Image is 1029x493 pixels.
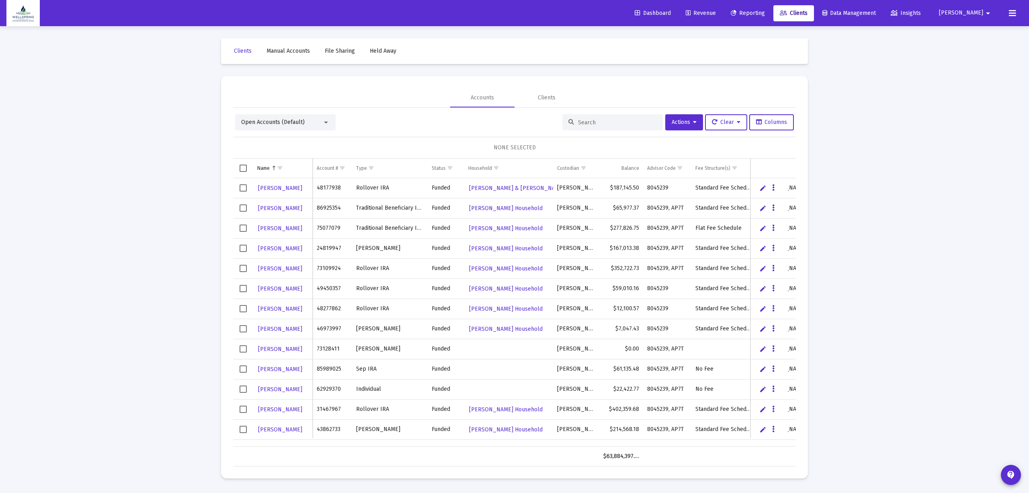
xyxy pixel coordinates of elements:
a: Reporting [724,5,771,21]
a: [PERSON_NAME] [257,404,303,415]
a: Edit [759,386,767,393]
td: [PERSON_NAME] [352,339,427,359]
a: [PERSON_NAME] [257,202,303,214]
div: Select all [240,165,247,172]
td: [PERSON_NAME] [352,238,427,258]
td: $277,826.75 [599,218,644,238]
td: [PERSON_NAME] [553,278,599,299]
td: [PERSON_NAME]: 100.0 % [758,238,821,258]
span: [PERSON_NAME] Household [469,406,543,413]
span: Held Away [370,47,396,54]
td: Column Fee Structure(s) [691,159,758,178]
td: [PERSON_NAME]: 100.0 % [758,299,821,319]
td: 8045239, AP7T [643,379,691,399]
td: 8045239, AP7T [643,198,691,218]
td: 24819947 [313,238,352,258]
td: Standard Fee Schedule [691,299,758,319]
span: Show filter options for column 'Status' [447,165,453,171]
a: Edit [759,426,767,433]
td: Standard Fee Schedule [691,439,758,460]
td: [PERSON_NAME]: 100.0 % [758,218,821,238]
div: NONE SELECTED [240,144,789,152]
td: 8045239 [643,319,691,339]
span: [PERSON_NAME] [939,10,983,17]
span: [PERSON_NAME] [258,366,302,373]
td: [PERSON_NAME]: 100.0 % [758,258,821,278]
td: [PERSON_NAME] [553,198,599,218]
td: Rollover IRA [352,299,427,319]
div: Funded [432,224,460,232]
a: [PERSON_NAME] [257,323,303,335]
td: Column Status [428,159,464,178]
td: Standard Fee Schedule [691,198,758,218]
mat-icon: arrow_drop_down [983,5,993,21]
td: 48177938 [313,178,352,198]
span: [PERSON_NAME] [258,225,302,232]
a: [PERSON_NAME] Household [468,303,543,315]
td: [PERSON_NAME] [553,178,599,198]
a: Edit [759,406,767,413]
span: Show filter options for column 'Advisor Code' [677,165,683,171]
td: $59,010.16 [599,278,644,299]
div: Funded [432,244,460,252]
a: Edit [759,225,767,232]
span: [PERSON_NAME] [258,185,302,192]
td: Rollover IRA [352,258,427,278]
span: [PERSON_NAME] [258,245,302,252]
td: $167,013.38 [599,238,644,258]
td: No Fee [691,359,758,379]
button: Actions [665,114,703,130]
div: Clients [538,94,555,102]
td: 73128411 [313,339,352,359]
td: 8045239 [643,439,691,460]
td: 8045239, AP7T [643,258,691,278]
button: Clear [705,114,747,130]
span: Clients [234,47,252,54]
td: [PERSON_NAME] [553,218,599,238]
td: 8045239, AP7T [643,419,691,439]
td: [PERSON_NAME]: 100.0 % [758,319,821,339]
a: [PERSON_NAME] & [PERSON_NAME] Household [468,182,595,194]
td: No Fee [691,379,758,399]
span: Show filter options for column 'Household' [493,165,499,171]
td: Standard Fee Schedule [691,238,758,258]
span: [PERSON_NAME] [258,285,302,292]
td: Standard Fee Schedule [691,319,758,339]
a: [PERSON_NAME] Household [468,263,543,274]
a: Manual Accounts [260,43,316,59]
div: Funded [432,325,460,333]
td: 46973997 [313,319,352,339]
a: File Sharing [318,43,361,59]
span: [PERSON_NAME] [258,326,302,332]
span: Dashboard [635,10,671,17]
span: Show filter options for column 'Custodian' [580,165,586,171]
a: Edit [759,265,767,272]
a: [PERSON_NAME] [257,303,303,315]
a: [PERSON_NAME] Household [468,444,543,456]
td: [PERSON_NAME] [553,379,599,399]
div: Funded [432,365,460,373]
a: Dashboard [628,5,677,21]
div: $63,884,397.54 [603,452,640,460]
td: Standard Fee Schedule [691,419,758,439]
a: [PERSON_NAME] [257,182,303,194]
a: Edit [759,184,767,192]
span: [PERSON_NAME] [258,386,302,393]
td: 8045239, AP7T [643,359,691,379]
td: 8045239 [643,178,691,198]
td: 75077079 [313,218,352,238]
span: [PERSON_NAME] Household [469,225,543,232]
td: [PERSON_NAME] [553,439,599,460]
td: 8045239, AP7T [643,339,691,359]
button: Columns [749,114,794,130]
td: Column Balance [599,159,644,178]
span: Actions [672,119,697,126]
div: Select row [240,386,247,393]
td: Sep IRA [352,359,427,379]
span: Columns [756,119,787,126]
span: Reporting [731,10,765,17]
td: $65,977.37 [599,198,644,218]
span: Show filter options for column 'Type' [368,165,374,171]
td: $12,100.57 [599,299,644,319]
a: Clients [228,43,258,59]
